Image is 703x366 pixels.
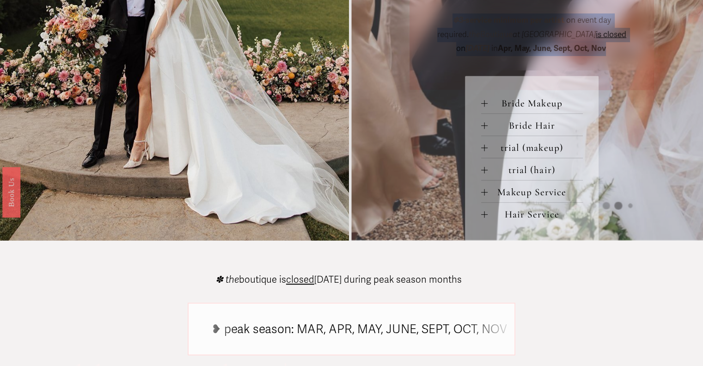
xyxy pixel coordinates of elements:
span: Bride Hair [488,119,583,131]
p: boutique is [DATE] during peak season months [215,275,462,285]
em: [DATE] [465,43,489,53]
span: trial (hair) [488,164,583,176]
button: Makeup Service [481,180,583,202]
em: ✽ [452,15,459,25]
em: at [GEOGRAPHIC_DATA] [513,30,596,39]
span: is closed [596,30,626,39]
em: the [469,30,480,39]
button: Bride Hair [481,114,583,136]
button: Bride Makeup [481,92,583,113]
button: trial (hair) [481,158,583,180]
span: Makeup Service [488,186,583,198]
strong: Apr, May, June, Sept, Oct, Nov [498,43,606,53]
button: Hair Service [481,203,583,224]
button: trial (makeup) [481,136,583,158]
p: on [424,13,640,56]
span: Boutique [469,30,513,39]
strong: 3-service minimum per artist [459,15,564,25]
span: trial (makeup) [488,142,583,154]
span: closed [286,274,314,285]
span: Hair Service [488,208,583,220]
span: in [489,43,608,53]
a: Book Us [2,167,20,217]
span: Bride Makeup [488,97,583,109]
span: on event day required. [437,15,613,39]
em: ✽ the [215,274,239,285]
